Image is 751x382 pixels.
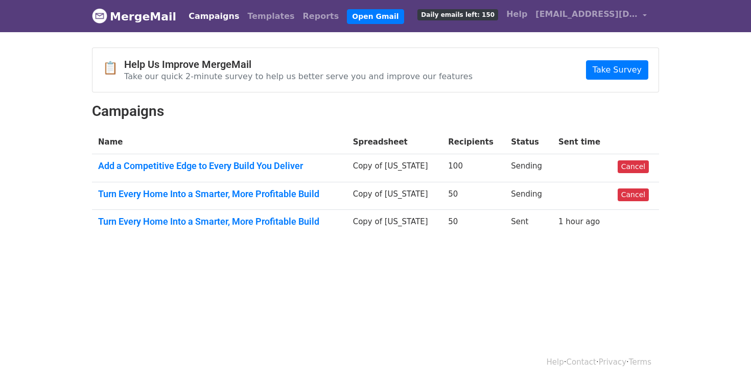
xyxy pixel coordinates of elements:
[124,58,473,70] h4: Help Us Improve MergeMail
[531,4,651,28] a: [EMAIL_ADDRESS][DOMAIN_NAME]
[98,160,341,172] a: Add a Competitive Edge to Every Build You Deliver
[124,71,473,82] p: Take our quick 2-minute survey to help us better serve you and improve our features
[567,357,596,367] a: Contact
[618,160,649,173] a: Cancel
[618,188,649,201] a: Cancel
[505,130,552,154] th: Status
[586,60,648,80] a: Take Survey
[347,9,404,24] a: Open Gmail
[98,216,341,227] a: Turn Every Home Into a Smarter, More Profitable Build
[505,154,552,182] td: Sending
[413,4,502,25] a: Daily emails left: 150
[243,6,298,27] a: Templates
[535,8,638,20] span: [EMAIL_ADDRESS][DOMAIN_NAME]
[442,154,505,182] td: 100
[442,210,505,237] td: 50
[442,130,505,154] th: Recipients
[347,182,442,210] td: Copy of [US_STATE]
[347,210,442,237] td: Copy of [US_STATE]
[599,357,626,367] a: Privacy
[299,6,343,27] a: Reports
[629,357,651,367] a: Terms
[92,8,107,23] img: MergeMail logo
[442,182,505,210] td: 50
[92,103,659,120] h2: Campaigns
[505,182,552,210] td: Sending
[103,61,124,76] span: 📋
[502,4,531,25] a: Help
[347,154,442,182] td: Copy of [US_STATE]
[417,9,498,20] span: Daily emails left: 150
[505,210,552,237] td: Sent
[98,188,341,200] a: Turn Every Home Into a Smarter, More Profitable Build
[552,130,612,154] th: Sent time
[184,6,243,27] a: Campaigns
[547,357,564,367] a: Help
[558,217,600,226] a: 1 hour ago
[92,130,347,154] th: Name
[92,6,176,27] a: MergeMail
[347,130,442,154] th: Spreadsheet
